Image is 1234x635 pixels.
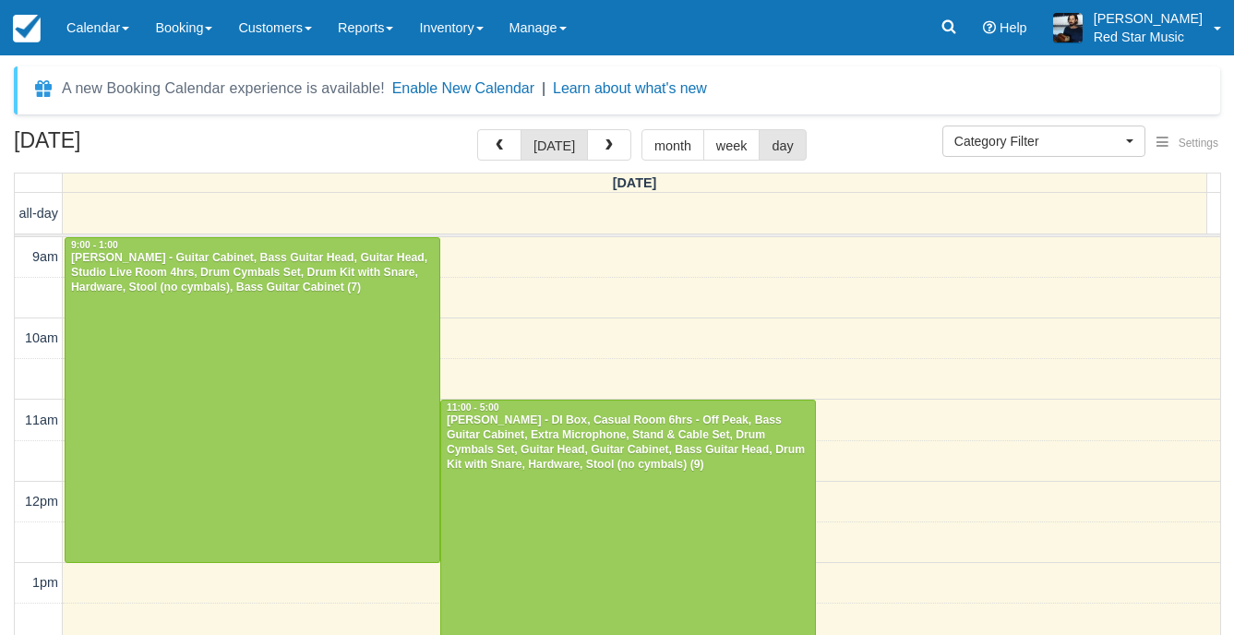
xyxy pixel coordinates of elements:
span: | [542,80,545,96]
span: 11:00 - 5:00 [447,402,499,413]
span: 11am [25,413,58,427]
img: checkfront-main-nav-mini-logo.png [13,15,41,42]
div: [PERSON_NAME] - Guitar Cabinet, Bass Guitar Head, Guitar Head, Studio Live Room 4hrs, Drum Cymbal... [70,251,435,295]
button: Category Filter [942,126,1145,157]
a: Learn about what's new [553,80,707,96]
span: 1pm [32,575,58,590]
button: Settings [1145,130,1229,157]
span: 9:00 - 1:00 [71,240,118,250]
div: [PERSON_NAME] - DI Box, Casual Room 6hrs - Off Peak, Bass Guitar Cabinet, Extra Microphone, Stand... [446,413,810,473]
img: A1 [1053,13,1083,42]
button: [DATE] [521,129,588,161]
p: [PERSON_NAME] [1094,9,1203,28]
button: week [703,129,761,161]
span: [DATE] [613,175,657,190]
p: Red Star Music [1094,28,1203,46]
button: month [641,129,704,161]
button: day [759,129,806,161]
h2: [DATE] [14,129,247,163]
span: 9am [32,249,58,264]
button: Enable New Calendar [392,79,534,98]
span: Category Filter [954,132,1121,150]
span: Help [1000,20,1027,35]
span: 12pm [25,494,58,509]
a: 9:00 - 1:00[PERSON_NAME] - Guitar Cabinet, Bass Guitar Head, Guitar Head, Studio Live Room 4hrs, ... [65,237,440,563]
div: A new Booking Calendar experience is available! [62,78,385,100]
span: all-day [19,206,58,221]
span: 10am [25,330,58,345]
span: Settings [1179,137,1218,150]
i: Help [983,21,996,34]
